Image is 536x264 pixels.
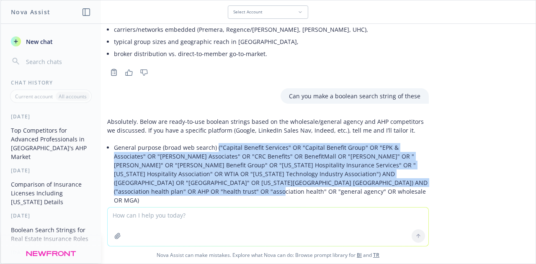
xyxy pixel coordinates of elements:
div: [DATE] [1,167,101,174]
button: New chat [8,34,94,49]
button: Select Account [228,5,308,19]
button: Thumbs down [137,67,151,78]
li: broker distribution vs. direct-to-member go-to-market. [114,48,429,60]
li: typical group sizes and geographic reach in [GEOGRAPHIC_DATA], [114,36,429,48]
span: Nova Assist can make mistakes. Explore what Nova can do: Browse prompt library for and [4,246,532,264]
a: BI [357,251,362,259]
button: Top Competitors for Advanced Professionals in [GEOGRAPHIC_DATA]'s AHP Market [8,123,94,164]
span: Select Account [233,9,263,15]
a: TR [373,251,379,259]
p: Current account [15,93,53,100]
h1: Nova Assist [11,8,50,16]
p: General purpose (broad web search) ("Capital Benefit Services" OR "Capital Benefit Group" OR "EPK... [114,143,429,205]
button: Boolean Search Strings for Real Estate Insurance Roles [8,223,94,246]
svg: Copy to clipboard [110,69,118,76]
p: Absolutely. Below are ready-to-use boolean strings based on the wholesale/general agency and AHP ... [107,117,429,135]
p: Can you make a boolean search string of these [289,92,420,100]
button: Comparison of Insurance Licenses Including [US_STATE] Details [8,177,94,209]
span: New chat [24,37,53,46]
p: All accounts [59,93,87,100]
div: [DATE] [1,212,101,219]
div: [DATE] [1,113,101,120]
div: [DATE] [1,249,101,256]
div: Chat History [1,79,101,86]
input: Search chats [24,56,91,67]
li: carriers/networks embedded (Premera, Regence/[PERSON_NAME], [PERSON_NAME], UHC), [114,23,429,36]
